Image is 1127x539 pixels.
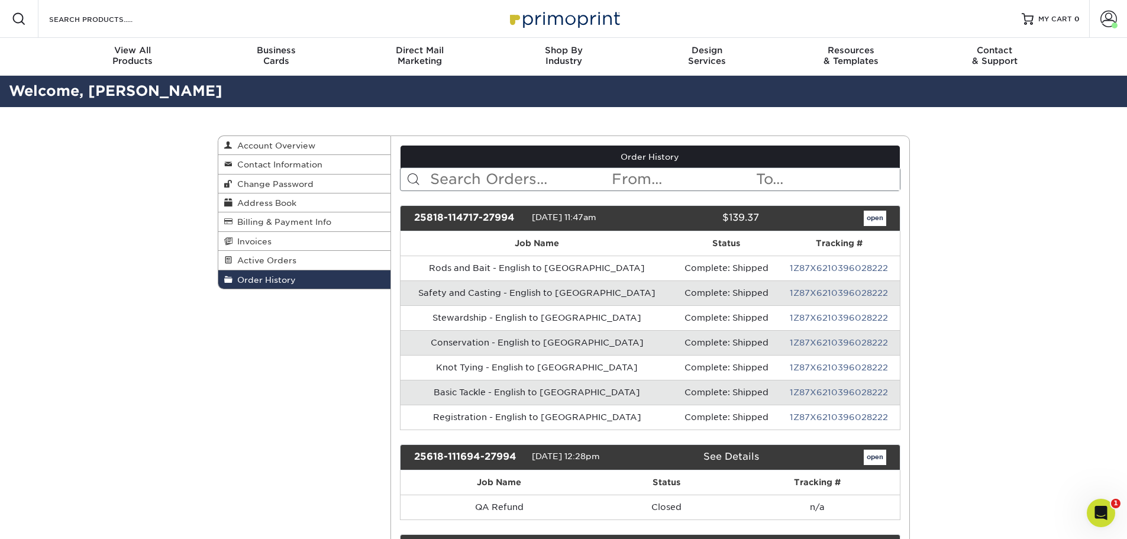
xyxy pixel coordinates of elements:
[532,212,596,222] span: [DATE] 11:47am
[674,256,779,280] td: Complete: Shipped
[401,355,674,380] td: Knot Tying - English to [GEOGRAPHIC_DATA]
[218,270,391,289] a: Order History
[401,146,900,168] a: Order History
[1038,14,1072,24] span: MY CART
[674,405,779,430] td: Complete: Shipped
[492,38,635,76] a: Shop ByIndustry
[779,231,899,256] th: Tracking #
[218,212,391,231] a: Billing & Payment Info
[401,280,674,305] td: Safety and Casting - English to [GEOGRAPHIC_DATA]
[505,6,623,31] img: Primoprint
[232,179,314,189] span: Change Password
[218,136,391,155] a: Account Overview
[348,38,492,76] a: Direct MailMarketing
[218,193,391,212] a: Address Book
[674,355,779,380] td: Complete: Shipped
[204,45,348,66] div: Cards
[532,451,600,461] span: [DATE] 12:28pm
[598,470,735,495] th: Status
[790,263,888,273] a: 1Z87X6210396028222
[755,168,899,191] input: To...
[1111,499,1120,508] span: 1
[641,211,768,226] div: $139.37
[674,330,779,355] td: Complete: Shipped
[401,330,674,355] td: Conservation - English to [GEOGRAPHIC_DATA]
[492,45,635,56] span: Shop By
[61,45,205,56] span: View All
[405,450,532,465] div: 25618-111694-27994
[401,305,674,330] td: Stewardship - English to [GEOGRAPHIC_DATA]
[735,470,900,495] th: Tracking #
[61,38,205,76] a: View AllProducts
[864,211,886,226] a: open
[3,503,101,535] iframe: Google Customer Reviews
[348,45,492,56] span: Direct Mail
[218,175,391,193] a: Change Password
[635,45,779,66] div: Services
[674,305,779,330] td: Complete: Shipped
[674,231,779,256] th: Status
[232,256,296,265] span: Active Orders
[779,38,923,76] a: Resources& Templates
[405,211,532,226] div: 25818-114717-27994
[401,495,598,519] td: QA Refund
[401,256,674,280] td: Rods and Bait - English to [GEOGRAPHIC_DATA]
[790,363,888,372] a: 1Z87X6210396028222
[923,45,1067,56] span: Contact
[790,288,888,298] a: 1Z87X6210396028222
[1074,15,1080,23] span: 0
[232,237,272,246] span: Invoices
[348,45,492,66] div: Marketing
[218,232,391,251] a: Invoices
[923,38,1067,76] a: Contact& Support
[790,313,888,322] a: 1Z87X6210396028222
[674,380,779,405] td: Complete: Shipped
[611,168,755,191] input: From...
[790,338,888,347] a: 1Z87X6210396028222
[635,38,779,76] a: DesignServices
[864,450,886,465] a: open
[204,45,348,56] span: Business
[674,280,779,305] td: Complete: Shipped
[232,275,296,285] span: Order History
[923,45,1067,66] div: & Support
[1087,499,1115,527] iframe: Intercom live chat
[790,412,888,422] a: 1Z87X6210396028222
[401,380,674,405] td: Basic Tackle - English to [GEOGRAPHIC_DATA]
[232,217,331,227] span: Billing & Payment Info
[232,160,322,169] span: Contact Information
[204,38,348,76] a: BusinessCards
[598,495,735,519] td: Closed
[735,495,900,519] td: n/a
[232,141,315,150] span: Account Overview
[779,45,923,66] div: & Templates
[635,45,779,56] span: Design
[401,231,674,256] th: Job Name
[218,155,391,174] a: Contact Information
[61,45,205,66] div: Products
[48,12,163,26] input: SEARCH PRODUCTS.....
[790,388,888,397] a: 1Z87X6210396028222
[218,251,391,270] a: Active Orders
[779,45,923,56] span: Resources
[429,168,611,191] input: Search Orders...
[703,451,759,462] a: See Details
[492,45,635,66] div: Industry
[401,470,598,495] th: Job Name
[232,198,296,208] span: Address Book
[401,405,674,430] td: Registration - English to [GEOGRAPHIC_DATA]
